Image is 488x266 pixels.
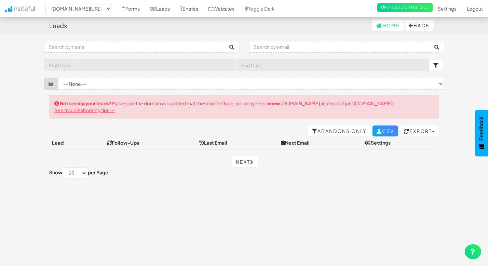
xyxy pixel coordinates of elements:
th: Follow-Ups [104,136,196,149]
th: Lead [49,136,91,149]
a: Home [372,20,404,31]
a: CSV [372,125,398,136]
input: Start Date [44,59,236,71]
button: Feedback - Show survey [475,110,488,156]
input: Search by name [44,41,226,53]
a: Abandons Only [308,125,371,136]
a: Next [232,156,258,167]
button: Export [400,125,439,136]
h4: Leads [49,22,67,29]
strong: Not seeing your leads? [60,100,112,106]
label: per Page [88,169,108,176]
input: End Date [237,59,429,71]
th: Last Email [196,136,279,149]
a: 2-Click Install [377,3,433,12]
span: Feedback [478,117,485,141]
label: Show [49,169,62,176]
input: Search by email [249,41,431,53]
strong: www. [268,100,281,106]
img: icon.png [5,6,12,12]
a: See troubleshooting tips → [54,107,115,113]
button: Back [405,20,434,31]
div: Make sure the domain you added matches correctly (ie. you may need [DOMAIN_NAME], instead of just... [49,95,439,119]
th: Settings [362,136,439,149]
th: Next Email [278,136,362,149]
